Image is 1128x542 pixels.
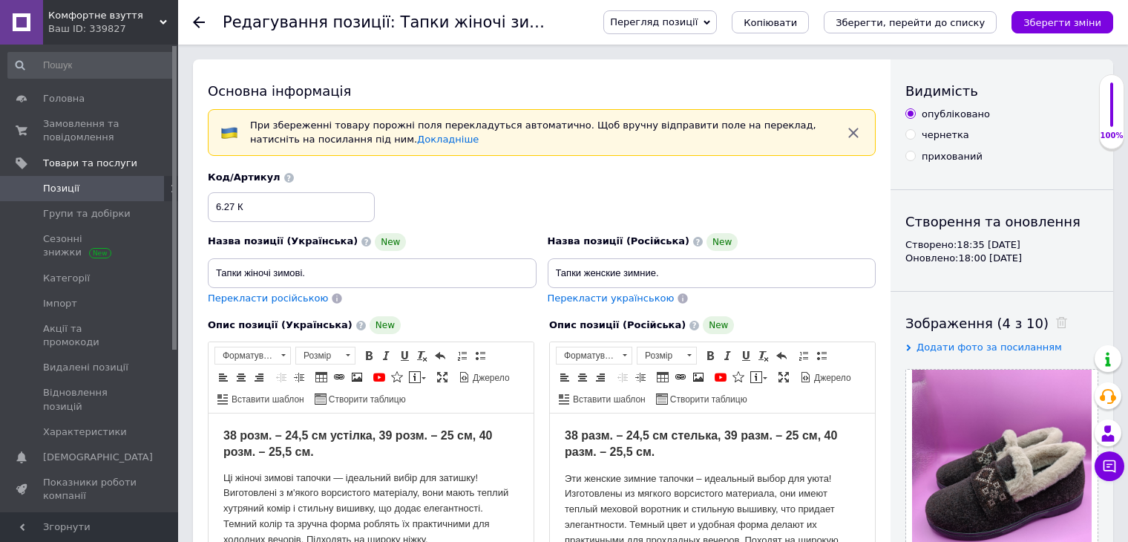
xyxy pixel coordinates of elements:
[706,233,738,251] span: New
[796,347,812,364] a: Вставити/видалити нумерований список
[916,342,1062,353] span: Додати фото за посиланням
[1023,17,1101,28] i: Зберегти зміни
[456,369,512,385] a: Джерело
[672,369,689,385] a: Вставити/Редагувати посилання (Ctrl+L)
[327,394,406,406] span: Створити таблицю
[632,369,649,385] a: Збільшити відступ
[432,347,448,364] a: Повернути (Ctrl+Z)
[922,128,969,142] div: чернетка
[215,347,276,364] span: Форматування
[208,235,358,246] span: Назва позиції (Українська)
[905,238,1098,252] div: Створено: 18:35 [DATE]
[614,369,631,385] a: Зменшити відступ
[215,391,306,407] a: Вставити шаблон
[812,372,851,385] span: Джерело
[1095,451,1124,481] button: Чат з покупцем
[637,347,697,365] a: Розмір
[755,347,772,364] a: Видалити форматування
[233,369,249,385] a: По центру
[43,361,128,374] span: Видалені позиції
[291,369,307,385] a: Збільшити відступ
[295,347,355,365] a: Розмір
[43,117,137,144] span: Замовлення та повідомлення
[43,207,131,221] span: Групи та добірки
[549,319,686,330] span: Опис позиції (Російська)
[208,293,328,304] span: Перекласти російською
[470,372,510,385] span: Джерело
[313,369,329,385] a: Таблиця
[824,11,997,33] button: Зберегти, перейти до списку
[773,347,790,364] a: Повернути (Ctrl+Z)
[1011,11,1113,33] button: Зберегти зміни
[223,13,569,31] h1: Редагування позиції: Тапки жіночі зимові.
[732,11,809,33] button: Копіювати
[215,369,232,385] a: По лівому краю
[798,369,853,385] a: Джерело
[214,347,291,365] a: Форматування
[557,391,648,407] a: Вставити шаблон
[472,347,488,364] a: Вставити/видалити маркований список
[417,134,479,145] a: Докладніше
[296,347,341,364] span: Розмір
[43,92,85,105] span: Головна
[389,369,405,385] a: Вставити іконку
[43,386,137,413] span: Відновлення позицій
[905,82,1098,100] div: Видимість
[193,16,205,28] div: Повернутися назад
[668,394,747,406] span: Створити таблицю
[720,347,736,364] a: Курсив (Ctrl+I)
[43,322,137,349] span: Акції та промокоди
[407,369,428,385] a: Вставити повідомлення
[229,394,304,406] span: Вставити шаблон
[548,235,690,246] span: Назва позиції (Російська)
[690,369,706,385] a: Зображення
[43,297,77,310] span: Імпорт
[208,319,352,330] span: Опис позиції (Українська)
[1100,131,1124,141] div: 100%
[905,212,1098,231] div: Створення та оновлення
[738,347,754,364] a: Підкреслений (Ctrl+U)
[592,369,609,385] a: По правому краю
[922,150,983,163] div: прихований
[208,82,876,100] div: Основна інформація
[744,17,797,28] span: Копіювати
[378,347,395,364] a: Курсив (Ctrl+I)
[1099,74,1124,149] div: 100% Якість заповнення
[396,347,413,364] a: Підкреслений (Ctrl+U)
[703,316,734,334] span: New
[43,425,127,439] span: Характеристики
[434,369,450,385] a: Максимізувати
[43,451,153,464] span: [DEMOGRAPHIC_DATA]
[361,347,377,364] a: Жирний (Ctrl+B)
[7,52,175,79] input: Пошук
[250,120,816,145] span: При збереженні товару порожні поля перекладуться автоматично. Щоб вручну відправити поле на перек...
[414,347,430,364] a: Видалити форматування
[48,9,160,22] span: Комфортне взуття
[556,347,632,365] a: Форматування
[43,476,137,503] span: Показники роботи компанії
[312,391,408,407] a: Створити таблицю
[548,258,876,288] input: Наприклад, H&M жіноча сукня зелена 38 розмір вечірня максі з блискітками
[43,232,137,259] span: Сезонні знижки
[454,347,470,364] a: Вставити/видалити нумерований список
[748,369,770,385] a: Вставити повідомлення
[905,314,1098,333] div: Зображення (4 з 10)
[557,347,617,364] span: Форматування
[349,369,365,385] a: Зображення
[655,369,671,385] a: Таблиця
[775,369,792,385] a: Максимізувати
[702,347,718,364] a: Жирний (Ctrl+B)
[48,22,178,36] div: Ваш ID: 339827
[548,293,675,304] span: Перекласти українською
[375,233,406,251] span: New
[730,369,747,385] a: Вставити іконку
[637,347,682,364] span: Розмір
[905,252,1098,265] div: Оновлено: 18:00 [DATE]
[557,369,573,385] a: По лівому краю
[220,124,238,142] img: :flag-ua:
